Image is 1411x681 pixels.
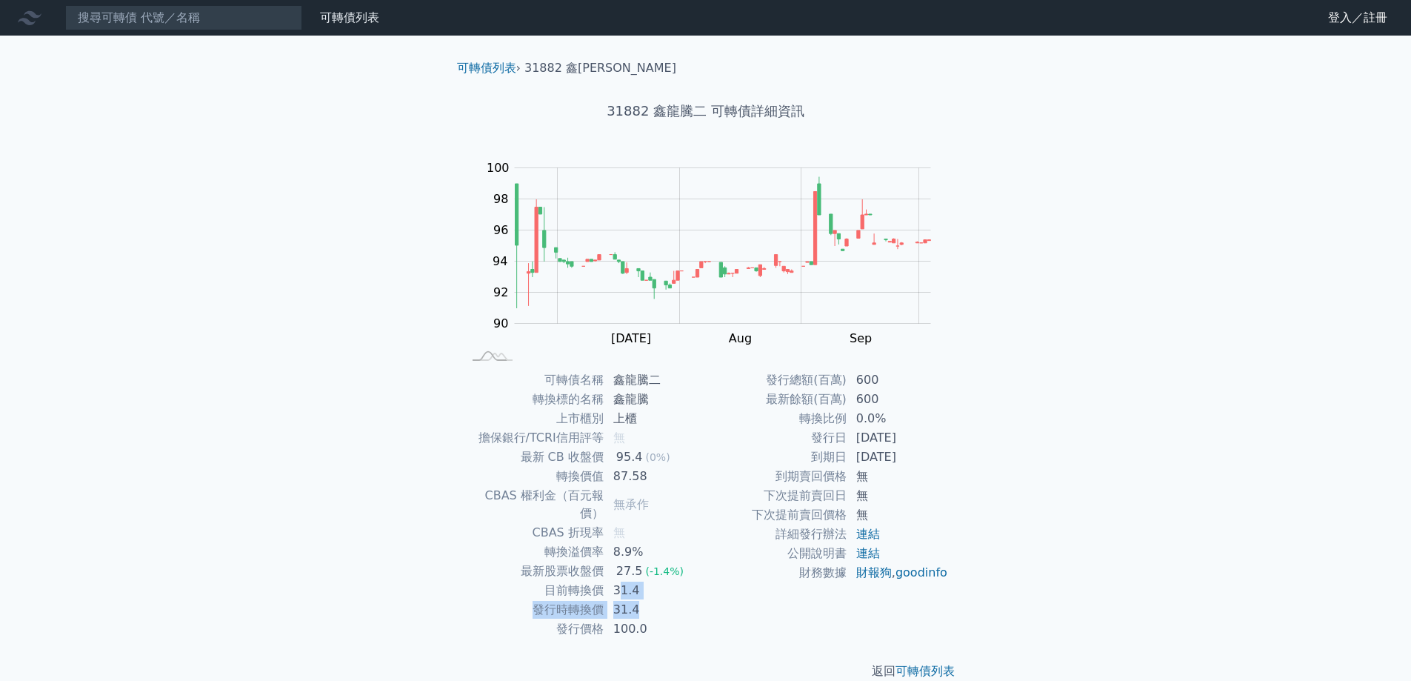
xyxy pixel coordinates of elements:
[847,371,949,390] td: 600
[445,101,967,122] h1: 31882 鑫龍騰二 可轉債詳細資訊
[613,448,646,466] div: 95.4
[604,581,706,600] td: 31.4
[604,467,706,486] td: 87.58
[604,390,706,409] td: 鑫龍騰
[729,331,752,345] tspan: Aug
[320,10,379,24] a: 可轉債列表
[706,390,847,409] td: 最新餘額(百萬)
[611,331,651,345] tspan: [DATE]
[463,523,604,542] td: CBAS 折現率
[1316,6,1399,30] a: 登入／註冊
[463,448,604,467] td: 最新 CB 收盤價
[463,562,604,581] td: 最新股票收盤價
[847,448,949,467] td: [DATE]
[706,448,847,467] td: 到期日
[604,371,706,390] td: 鑫龍騰二
[706,467,847,486] td: 到期賣回價格
[706,563,847,582] td: 財務數據
[856,565,892,579] a: 財報狗
[463,371,604,390] td: 可轉債名稱
[463,467,604,486] td: 轉換價值
[479,161,953,345] g: Chart
[493,223,508,237] tspan: 96
[457,61,516,75] a: 可轉債列表
[493,192,508,206] tspan: 98
[706,525,847,544] td: 詳細發行辦法
[493,316,508,330] tspan: 90
[847,409,949,428] td: 0.0%
[847,505,949,525] td: 無
[613,431,625,445] span: 無
[524,59,676,77] li: 31882 鑫[PERSON_NAME]
[706,486,847,505] td: 下次提前賣回日
[856,527,880,541] a: 連結
[463,409,604,428] td: 上市櫃別
[706,505,847,525] td: 下次提前賣回價格
[493,254,507,268] tspan: 94
[463,390,604,409] td: 轉換標的名稱
[847,390,949,409] td: 600
[487,161,510,175] tspan: 100
[847,428,949,448] td: [DATE]
[847,467,949,486] td: 無
[645,565,684,577] span: (-1.4%)
[463,581,604,600] td: 目前轉換價
[604,409,706,428] td: 上櫃
[65,5,302,30] input: 搜尋可轉債 代號／名稱
[604,600,706,619] td: 31.4
[613,562,646,580] div: 27.5
[613,497,649,511] span: 無承作
[645,451,670,463] span: (0%)
[706,409,847,428] td: 轉換比例
[463,619,604,639] td: 發行價格
[856,546,880,560] a: 連結
[445,662,967,680] p: 返回
[613,525,625,539] span: 無
[457,59,521,77] li: ›
[706,371,847,390] td: 發行總額(百萬)
[493,285,508,299] tspan: 92
[895,565,947,579] a: goodinfo
[463,486,604,523] td: CBAS 權利金（百元報價）
[463,542,604,562] td: 轉換溢價率
[463,600,604,619] td: 發行時轉換價
[706,544,847,563] td: 公開說明書
[463,428,604,448] td: 擔保銀行/TCRI信用評等
[895,664,955,678] a: 可轉債列表
[604,619,706,639] td: 100.0
[604,542,706,562] td: 8.9%
[850,331,872,345] tspan: Sep
[516,177,931,308] g: Series
[847,563,949,582] td: ,
[847,486,949,505] td: 無
[706,428,847,448] td: 發行日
